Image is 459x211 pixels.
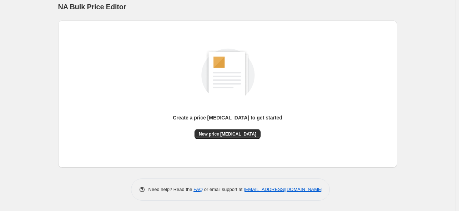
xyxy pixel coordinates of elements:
button: New price [MEDICAL_DATA] [195,129,261,139]
a: FAQ [193,187,203,192]
p: Create a price [MEDICAL_DATA] to get started [173,114,282,121]
a: [EMAIL_ADDRESS][DOMAIN_NAME] [244,187,322,192]
span: Need help? Read the [148,187,194,192]
span: NA Bulk Price Editor [58,3,126,11]
span: New price [MEDICAL_DATA] [199,131,256,137]
span: or email support at [203,187,244,192]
